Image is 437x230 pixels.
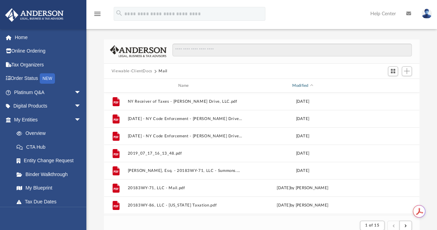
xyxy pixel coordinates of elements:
a: Platinum Q&Aarrow_drop_down [5,85,92,99]
a: Overview [10,127,92,140]
a: menu [93,13,102,18]
div: grid [104,93,419,215]
div: Name [127,83,242,89]
button: Viewable-ClientDocs [112,68,152,74]
input: Search files and folders [172,44,412,57]
img: Anderson Advisors Platinum Portal [3,8,66,22]
a: Home [5,30,92,44]
img: User Pic [421,9,432,19]
i: menu [93,10,102,18]
div: [DATE] [245,99,360,105]
button: [DATE] - NY Code Enforcement - [PERSON_NAME] Drive, LLC.pdf [127,117,242,121]
button: Switch to Grid View [388,66,398,76]
a: Binder Walkthrough [10,167,92,181]
div: NEW [40,73,55,84]
div: [DATE] [245,116,360,122]
button: 20183WY-71, LLC - Mail.pdf [127,186,242,190]
button: 2019_07_17_16_13_48.pdf [127,151,242,156]
span: arrow_drop_down [74,85,88,100]
a: Entity Change Request [10,154,92,168]
span: arrow_drop_down [74,99,88,113]
button: [DATE] - NY Code Enforcement - [PERSON_NAME] Drive, LLC.pdf [127,134,242,138]
i: search [115,9,123,17]
a: Tax Due Dates [10,195,92,209]
div: [DATE] [245,168,360,174]
a: Tax Organizers [5,58,92,72]
button: [PERSON_NAME], Esq. - 20183WY-71, LLC - Summons.pdf [127,168,242,173]
button: Add [402,66,412,76]
button: Mail [159,68,168,74]
div: [DATE] [245,150,360,157]
button: NY Receiver of Taxes - [PERSON_NAME] Drive, LLC.pdf [127,99,242,104]
span: 1 of 15 [365,223,379,227]
div: id [107,83,124,89]
button: 20183WY-86, LLC - [US_STATE] Taxation.pdf [127,203,242,208]
a: Digital Productsarrow_drop_down [5,99,92,113]
div: [DATE] by [PERSON_NAME] [245,202,360,209]
a: CTA Hub [10,140,92,154]
span: arrow_drop_down [74,113,88,127]
a: Order StatusNEW [5,72,92,86]
a: Online Ordering [5,44,92,58]
a: My Entitiesarrow_drop_down [5,113,92,127]
div: [DATE] [245,133,360,139]
a: My Blueprint [10,181,88,195]
div: [DATE] by [PERSON_NAME] [245,185,360,191]
div: id [363,83,411,89]
div: Modified [245,83,360,89]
